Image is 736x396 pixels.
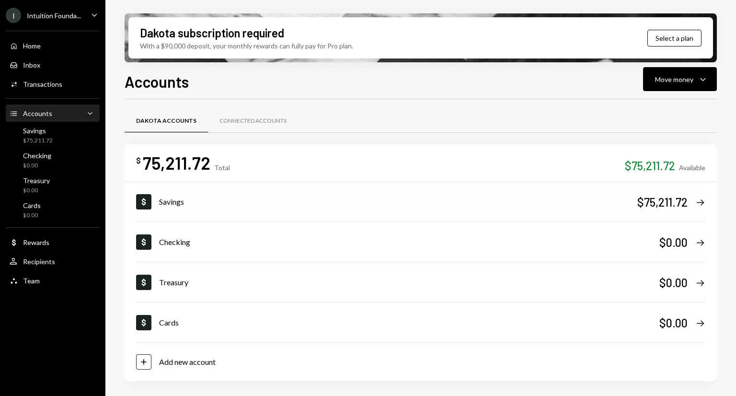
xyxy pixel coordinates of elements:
div: Savings [159,196,637,208]
a: Cards$0.00 [136,303,705,342]
div: $75,211.72 [625,158,675,174]
a: Savings$75,211.72 [136,182,705,221]
a: Team [6,272,100,289]
div: $0.00 [659,234,688,250]
div: Available [679,163,705,172]
a: Connected Accounts [208,109,298,133]
div: Dakota Accounts [136,117,196,125]
div: Rewards [23,238,49,246]
div: Inbox [23,61,40,69]
div: 75,211.72 [143,152,210,174]
div: Accounts [23,109,52,117]
a: Inbox [6,56,100,73]
div: Total [214,163,230,172]
div: Treasury [159,277,659,288]
div: Cards [23,201,41,210]
div: $0.00 [23,211,41,220]
div: Move money [655,74,693,84]
div: Intuition Founda... [27,12,81,20]
div: $0.00 [23,162,51,170]
a: Checking$0.00 [136,222,705,262]
a: Cards$0.00 [6,198,100,221]
div: Checking [159,236,659,248]
button: Select a plan [647,30,701,47]
div: Checking [23,151,51,160]
div: Add new account [159,356,216,368]
div: Recipients [23,257,55,266]
a: Transactions [6,75,100,93]
div: $75,211.72 [637,194,688,210]
div: $0.00 [659,275,688,291]
div: Connected Accounts [219,117,287,125]
div: With a $90,000 deposit, your monthly rewards can fully pay for Pro plan. [140,41,353,51]
a: Accounts [6,105,100,122]
div: Transactions [23,80,62,88]
div: Treasury [23,176,50,185]
a: Rewards [6,233,100,251]
a: Savings$75,211.72 [6,124,100,147]
div: Dakota subscription required [140,25,284,41]
a: Treasury$0.00 [6,174,100,197]
div: Cards [159,317,659,328]
a: Dakota Accounts [125,109,208,133]
button: Move money [643,67,717,91]
div: I [6,8,21,23]
a: Checking$0.00 [6,149,100,172]
div: Savings [23,127,53,135]
h1: Accounts [125,72,189,91]
a: Home [6,37,100,54]
div: $0.00 [659,315,688,331]
div: $ [136,156,141,165]
div: $75,211.72 [23,137,53,145]
a: Recipients [6,253,100,270]
div: $0.00 [23,186,50,195]
a: Treasury$0.00 [136,262,705,302]
div: Home [23,42,41,50]
div: Team [23,277,40,285]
